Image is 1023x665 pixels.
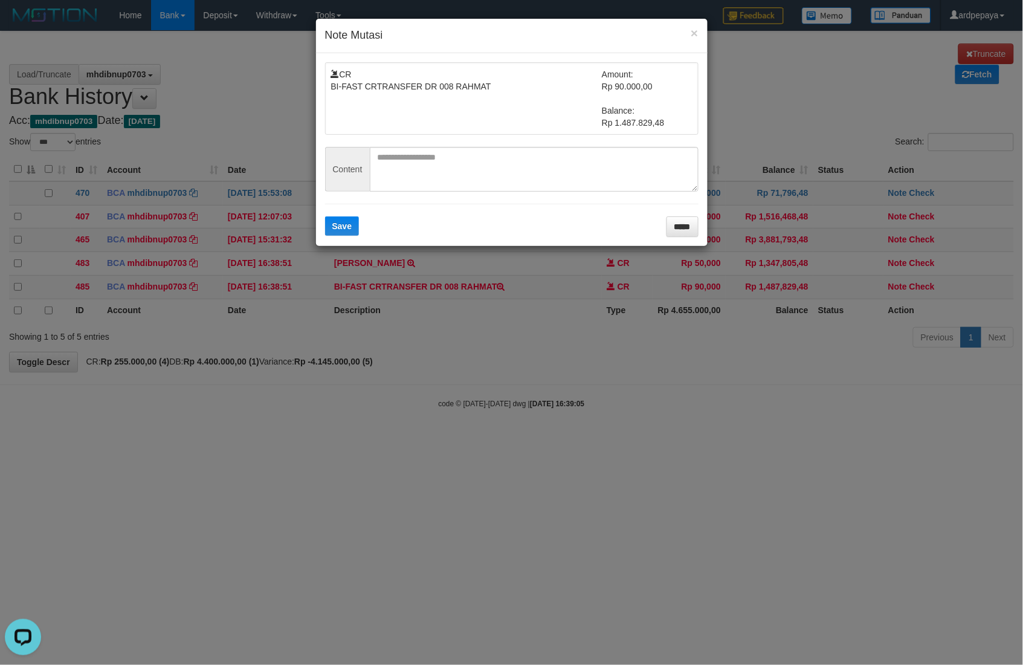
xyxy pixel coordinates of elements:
span: Content [325,147,370,192]
button: Open LiveChat chat widget [5,5,41,41]
span: Save [332,221,352,231]
td: CR BI-FAST CRTRANSFER DR 008 RAHMAT [331,68,602,129]
h4: Note Mutasi [325,28,699,44]
button: × [691,27,698,39]
button: Save [325,216,360,236]
td: Amount: Rp 90.000,00 Balance: Rp 1.487.829,48 [602,68,692,129]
